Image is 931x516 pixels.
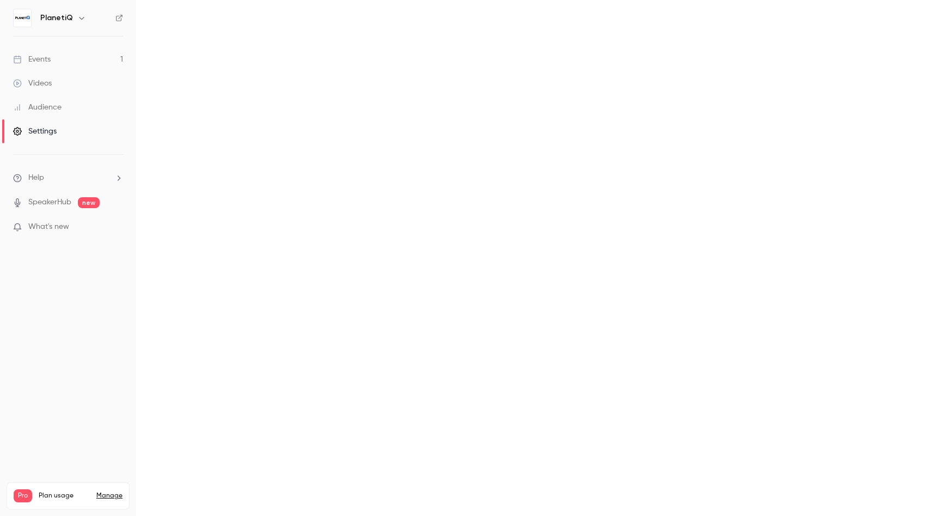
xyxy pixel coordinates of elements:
span: What's new [28,221,69,233]
img: PlanetiQ [14,9,31,27]
span: Plan usage [39,491,90,500]
iframe: Noticeable Trigger [110,222,123,232]
div: Videos [13,78,52,89]
span: new [78,197,100,208]
div: Events [13,54,51,65]
span: Pro [14,489,32,502]
h6: PlanetiQ [40,13,73,23]
span: Help [28,172,44,184]
li: help-dropdown-opener [13,172,123,184]
a: SpeakerHub [28,197,71,208]
div: Audience [13,102,62,113]
div: Settings [13,126,57,137]
a: Manage [96,491,122,500]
